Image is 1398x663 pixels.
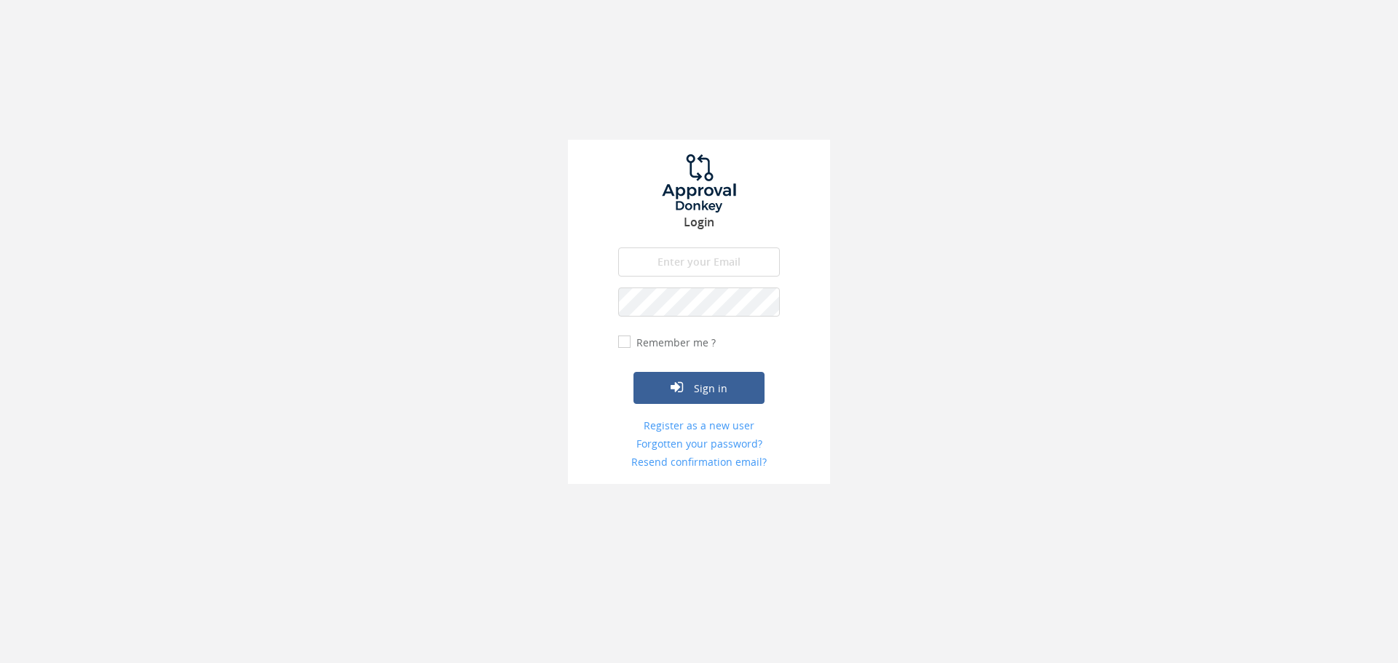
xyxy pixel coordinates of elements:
a: Resend confirmation email? [618,455,780,469]
a: Register as a new user [618,418,780,433]
img: logo.png [644,154,754,213]
h3: Login [568,216,830,229]
a: Forgotten your password? [618,437,780,451]
button: Sign in [633,372,765,404]
input: Enter your Email [618,247,780,277]
label: Remember me ? [633,336,716,350]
